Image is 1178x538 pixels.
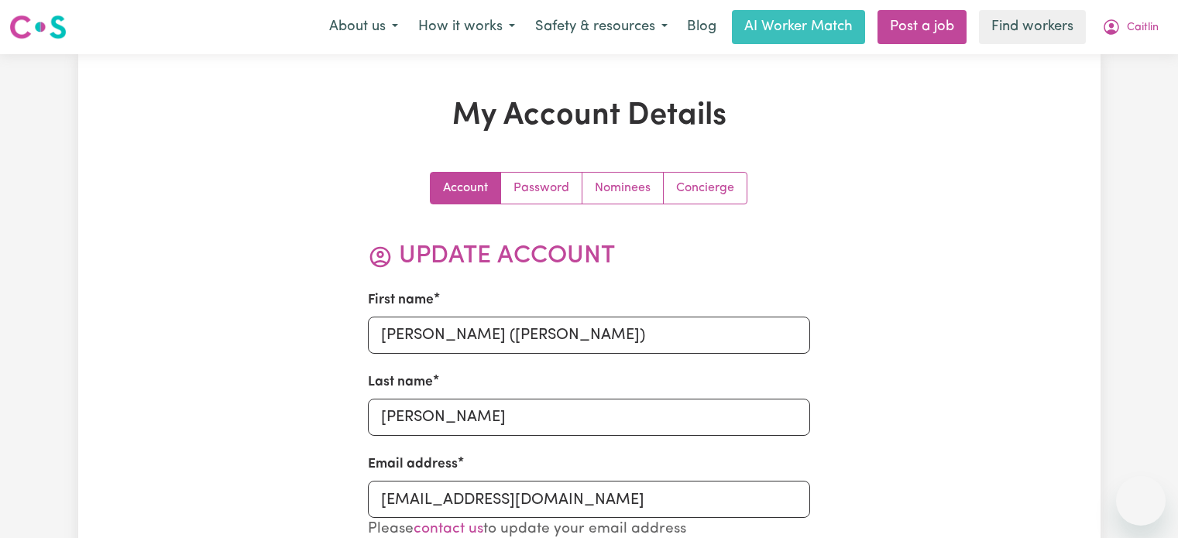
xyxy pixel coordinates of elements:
[368,317,810,354] input: e.g. Beth
[9,13,67,41] img: Careseekers logo
[9,9,67,45] a: Careseekers logo
[664,173,747,204] a: Update account manager
[368,372,433,392] label: Last name
[319,11,408,43] button: About us
[368,399,810,436] input: e.g. Childs
[414,522,483,536] a: contact us
[408,11,525,43] button: How it works
[368,454,458,475] label: Email address
[368,242,810,271] h2: Update Account
[258,98,921,135] h1: My Account Details
[368,290,434,310] label: First name
[1127,19,1159,36] span: Caitlin
[877,10,967,44] a: Post a job
[979,10,1086,44] a: Find workers
[431,173,501,204] a: Update your account
[368,481,810,519] input: e.g. beth.childs@gmail.com
[582,173,664,204] a: Update your nominees
[501,173,582,204] a: Update your password
[525,11,678,43] button: Safety & resources
[732,10,865,44] a: AI Worker Match
[1116,476,1166,526] iframe: Button to launch messaging window
[1092,11,1169,43] button: My Account
[678,10,726,44] a: Blog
